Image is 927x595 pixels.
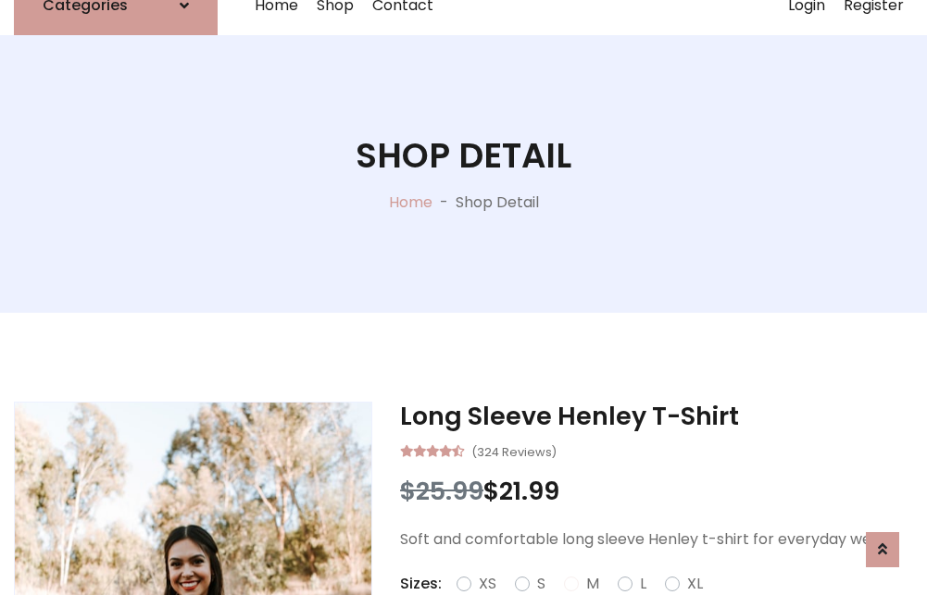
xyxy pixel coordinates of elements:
p: Sizes: [400,573,442,595]
span: 21.99 [499,474,559,508]
span: $25.99 [400,474,483,508]
label: S [537,573,545,595]
label: M [586,573,599,595]
label: L [640,573,646,595]
h1: Shop Detail [356,135,571,176]
small: (324 Reviews) [471,440,557,462]
p: - [432,192,456,214]
p: Soft and comfortable long sleeve Henley t-shirt for everyday wear. [400,528,913,551]
h3: $ [400,477,913,506]
h3: Long Sleeve Henley T-Shirt [400,402,913,431]
label: XS [479,573,496,595]
label: XL [687,573,703,595]
a: Home [389,192,432,213]
p: Shop Detail [456,192,539,214]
